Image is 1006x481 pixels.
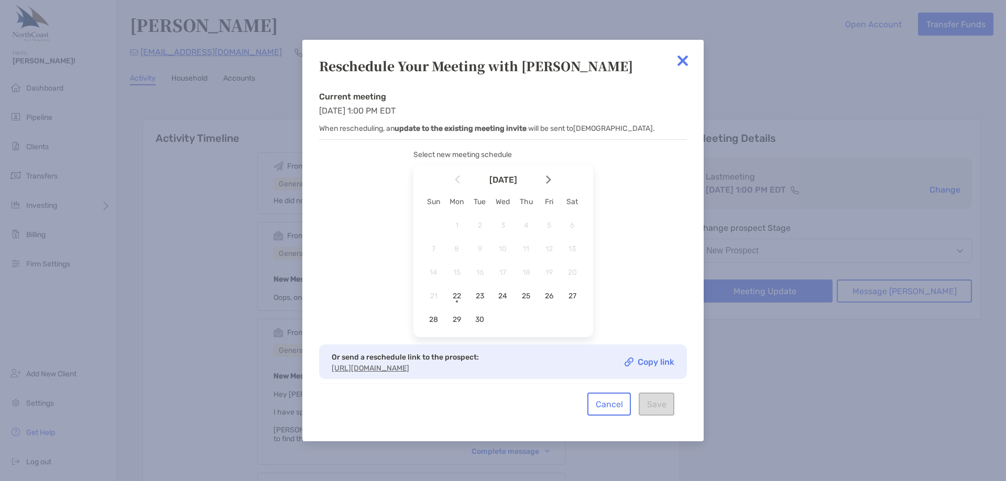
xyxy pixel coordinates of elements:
[332,351,479,364] p: Or send a reschedule link to the prospect:
[319,92,687,102] h4: Current meeting
[517,292,535,300] span: 25
[319,57,687,75] div: Reschedule Your Meeting with [PERSON_NAME]
[540,221,558,230] span: 5
[672,50,693,71] img: close modal icon
[515,197,538,206] div: Thu
[471,292,489,300] span: 23
[425,292,443,300] span: 21
[517,221,535,230] span: 4
[319,92,687,140] div: [DATE] 1:00 PM EDT
[561,197,584,206] div: Sat
[422,197,445,206] div: Sun
[540,244,558,253] span: 12
[471,221,489,230] span: 2
[563,244,581,253] span: 13
[468,197,491,206] div: Tue
[540,292,558,300] span: 26
[494,292,512,300] span: 24
[425,268,443,277] span: 14
[448,292,466,300] span: 22
[625,357,674,366] a: Copy link
[471,268,489,277] span: 16
[462,175,544,184] span: [DATE]
[395,124,527,133] b: update to the existing meeting invite
[448,244,466,253] span: 8
[413,150,512,159] span: Select new meeting schedule
[625,357,633,366] img: Copy link icon
[448,315,466,324] span: 29
[445,197,468,206] div: Mon
[587,393,631,416] button: Cancel
[319,122,687,135] p: When rescheduling, an will be sent to [DEMOGRAPHIC_DATA] .
[471,315,489,324] span: 30
[494,268,512,277] span: 17
[455,175,460,184] img: Arrow icon
[471,244,489,253] span: 9
[494,221,512,230] span: 3
[517,268,535,277] span: 18
[425,315,443,324] span: 28
[517,244,535,253] span: 11
[538,197,561,206] div: Fri
[491,197,515,206] div: Wed
[563,268,581,277] span: 20
[448,268,466,277] span: 15
[540,268,558,277] span: 19
[448,221,466,230] span: 1
[563,292,581,300] span: 27
[546,175,551,184] img: Arrow icon
[563,221,581,230] span: 6
[425,244,443,253] span: 7
[494,244,512,253] span: 10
